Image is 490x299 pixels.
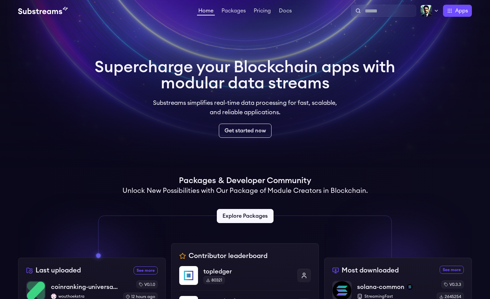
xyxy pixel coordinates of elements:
p: solana-common [357,282,404,292]
img: solana [407,284,412,290]
img: Profile [420,5,432,17]
img: Substream's logo [18,7,68,15]
a: Explore Packages [217,209,274,223]
a: See more most downloaded packages [440,266,464,274]
img: wouthoekstra [51,294,56,299]
div: 80321 [203,276,225,284]
span: Apps [455,7,468,15]
p: coinranking-universal-dex [51,282,118,292]
a: See more recently uploaded packages [134,266,158,274]
h1: Supercharge your Blockchain apps with modular data streams [95,59,395,91]
img: topledger [179,266,198,285]
a: Get started now [219,124,272,138]
p: topledger [203,267,292,276]
p: wouthoekstra [51,294,118,299]
a: topledgertopledger80321 [179,266,311,290]
p: Substreams simplifies real-time data processing for fast, scalable, and reliable applications. [148,98,342,117]
h2: Unlock New Possibilities with Our Package of Module Creators in Blockchain. [122,186,368,196]
p: StreamingFast [357,294,431,299]
div: v0.3.3 [441,281,464,289]
a: Home [197,8,215,15]
div: v0.1.0 [136,281,158,289]
a: Pricing [252,8,272,15]
h1: Packages & Developer Community [179,175,311,186]
a: Docs [278,8,293,15]
a: Packages [220,8,247,15]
